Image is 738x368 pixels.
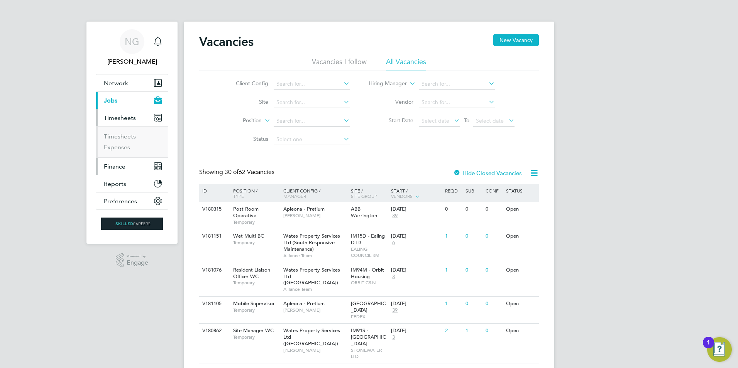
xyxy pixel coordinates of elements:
[283,213,347,219] span: [PERSON_NAME]
[86,22,178,244] nav: Main navigation
[391,240,396,246] span: 6
[200,202,227,216] div: V180315
[707,337,732,362] button: Open Resource Center, 1 new notification
[283,286,347,292] span: Alliance Team
[369,117,413,124] label: Start Date
[96,175,168,192] button: Reports
[104,180,126,187] span: Reports
[351,267,384,280] span: IM94M - Orbit Housing
[443,184,463,197] div: Reqd
[504,202,538,216] div: Open
[274,134,350,145] input: Select one
[484,202,504,216] div: 0
[419,79,495,89] input: Search for...
[493,34,539,46] button: New Vacancy
[351,193,377,199] span: Site Group
[443,202,463,216] div: 0
[476,117,504,124] span: Select date
[274,116,350,127] input: Search for...
[225,168,274,176] span: 62 Vacancies
[462,115,472,125] span: To
[199,34,254,49] h2: Vacancies
[104,114,136,122] span: Timesheets
[464,184,484,197] div: Sub
[96,92,168,109] button: Jobs
[125,37,139,47] span: NG
[464,297,484,311] div: 0
[443,229,463,243] div: 1
[504,263,538,277] div: Open
[386,57,426,71] li: All Vacancies
[96,126,168,157] div: Timesheets
[283,347,347,353] span: [PERSON_NAME]
[96,218,168,230] a: Go to home page
[391,327,441,334] div: [DATE]
[391,334,396,341] span: 3
[104,79,128,87] span: Network
[391,267,441,273] div: [DATE]
[233,206,259,219] span: Post Room Operative
[707,343,710,353] div: 1
[96,74,168,91] button: Network
[351,280,388,286] span: ORBIT C&N
[391,233,441,240] div: [DATE]
[419,97,495,108] input: Search for...
[104,97,117,104] span: Jobs
[101,218,163,230] img: skilledcareers-logo-retina.png
[484,297,504,311] div: 0
[283,193,306,199] span: Manager
[233,233,264,239] span: Wet Multi BC
[233,334,279,340] span: Temporary
[484,263,504,277] div: 0
[504,229,538,243] div: Open
[484,324,504,338] div: 0
[233,240,279,246] span: Temporary
[227,184,281,203] div: Position /
[421,117,449,124] span: Select date
[96,57,168,66] span: Nikki Grassby
[504,297,538,311] div: Open
[391,273,396,280] span: 3
[96,192,168,209] button: Preferences
[217,117,262,125] label: Position
[283,253,347,259] span: Alliance Team
[224,135,268,142] label: Status
[464,202,484,216] div: 0
[283,307,347,313] span: [PERSON_NAME]
[200,324,227,338] div: V180862
[233,280,279,286] span: Temporary
[389,184,443,203] div: Start /
[233,307,279,313] span: Temporary
[274,79,350,89] input: Search for...
[104,133,136,140] a: Timesheets
[351,314,388,320] span: FEDEX
[274,97,350,108] input: Search for...
[391,206,441,213] div: [DATE]
[233,267,270,280] span: Resident Liaison Officer WC
[233,219,279,225] span: Temporary
[484,229,504,243] div: 0
[224,80,268,87] label: Client Config
[233,327,274,334] span: Site Manager WC
[281,184,349,203] div: Client Config /
[283,267,340,286] span: Wates Property Services Ltd ([GEOGRAPHIC_DATA])
[443,263,463,277] div: 1
[104,143,130,151] a: Expenses
[362,80,407,88] label: Hiring Manager
[464,229,484,243] div: 0
[349,184,389,203] div: Site /
[464,263,484,277] div: 0
[504,184,538,197] div: Status
[369,98,413,105] label: Vendor
[351,246,388,258] span: EALING COUNCIL RM
[224,98,268,105] label: Site
[283,327,340,347] span: Wates Property Services Ltd ([GEOGRAPHIC_DATA])
[391,213,399,219] span: 39
[200,184,227,197] div: ID
[391,307,399,314] span: 39
[127,253,148,260] span: Powered by
[200,297,227,311] div: V181105
[312,57,367,71] li: Vacancies I follow
[127,260,148,266] span: Engage
[96,29,168,66] a: NG[PERSON_NAME]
